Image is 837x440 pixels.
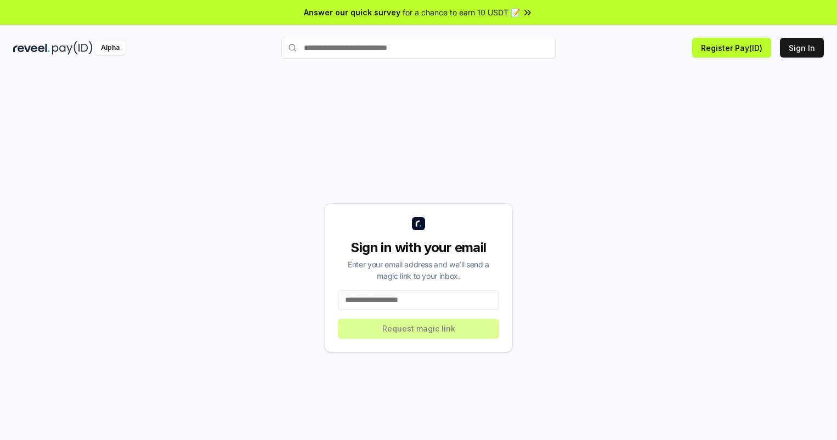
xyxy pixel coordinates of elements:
button: Register Pay(ID) [692,38,771,58]
img: reveel_dark [13,41,50,55]
span: for a chance to earn 10 USDT 📝 [403,7,520,18]
div: Alpha [95,41,126,55]
button: Sign In [780,38,824,58]
span: Answer our quick survey [304,7,400,18]
div: Enter your email address and we’ll send a magic link to your inbox. [338,259,499,282]
img: pay_id [52,41,93,55]
div: Sign in with your email [338,239,499,256]
img: logo_small [412,217,425,230]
